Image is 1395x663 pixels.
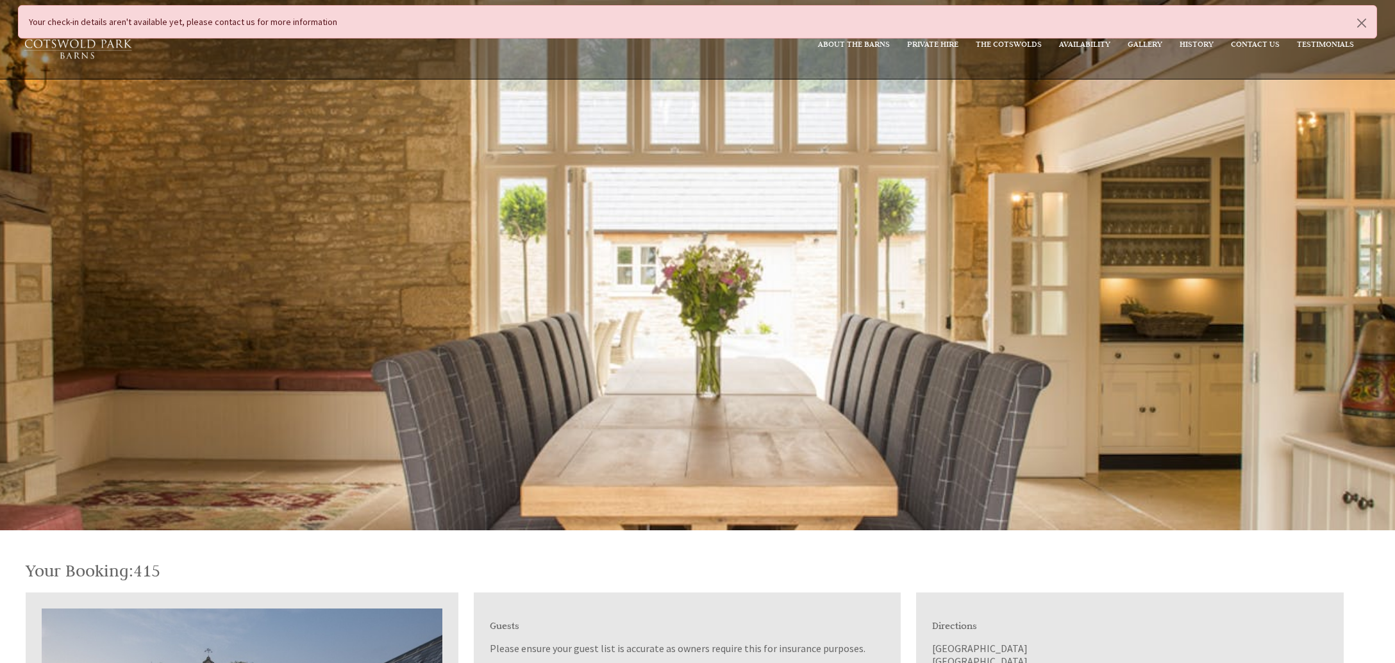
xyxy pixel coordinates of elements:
[490,642,885,655] p: Please ensure your guest list is accurate as owners require this for insurance purposes.
[1180,38,1214,49] a: History
[1128,38,1162,49] a: Gallery
[18,5,1377,38] div: Your check-in details aren't available yet, please contact us for more information
[490,619,885,632] h3: Guests
[818,38,890,49] a: About The Barns
[1231,38,1280,49] a: Contact Us
[1059,38,1110,49] a: Availability
[26,560,1354,581] h1: 415
[1297,38,1354,49] a: Testimonials
[26,560,133,581] a: Your Booking:
[932,619,1328,632] h3: Directions
[907,38,958,49] a: Private Hire
[976,38,1042,49] a: The Cotswolds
